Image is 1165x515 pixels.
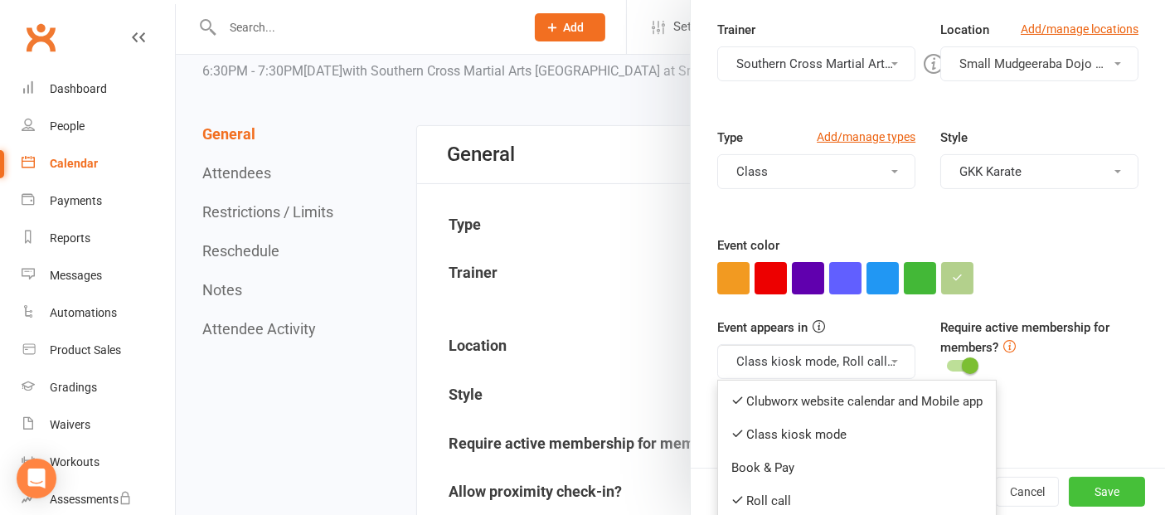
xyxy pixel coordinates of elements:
label: Event color [717,236,779,255]
a: Dashboard [22,70,175,108]
button: Save [1069,477,1145,507]
div: Calendar [50,157,98,170]
div: Dashboard [50,82,107,95]
a: Class kiosk mode [718,418,996,451]
button: Southern Cross Martial Arts [GEOGRAPHIC_DATA] [717,46,915,81]
a: Add/manage locations [1021,20,1138,38]
a: Payments [22,182,175,220]
div: Assessments [50,493,132,506]
div: People [50,119,85,133]
button: Class kiosk mode, Roll call, Clubworx website calendar and Mobile app [717,344,915,379]
a: Calendar [22,145,175,182]
div: Product Sales [50,343,121,357]
a: Clubworx website calendar and Mobile app [718,385,996,418]
a: Clubworx [20,17,61,58]
div: Payments [50,194,102,207]
label: Event appears in [717,318,808,338]
label: Trainer [717,20,755,40]
a: Add/manage types [817,128,915,146]
a: Product Sales [22,332,175,369]
button: Class [717,154,915,189]
label: Location [940,20,989,40]
div: Waivers [50,418,90,431]
label: Require active membership for members? [940,320,1109,355]
button: Small Mudgeeraba Dojo Worongary Rd [940,46,1138,81]
a: Automations [22,294,175,332]
label: Style [940,128,968,148]
div: Reports [50,231,90,245]
label: Type [717,128,743,148]
div: Open Intercom Messenger [17,459,56,498]
div: Messages [50,269,102,282]
a: Messages [22,257,175,294]
a: Gradings [22,369,175,406]
button: Cancel [996,477,1059,507]
div: Gradings [50,381,97,394]
a: Reports [22,220,175,257]
a: People [22,108,175,145]
div: Automations [50,306,117,319]
button: GKK Karate [940,154,1138,189]
a: Workouts [22,444,175,481]
div: Workouts [50,455,100,469]
a: Book & Pay [718,451,996,484]
a: Waivers [22,406,175,444]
